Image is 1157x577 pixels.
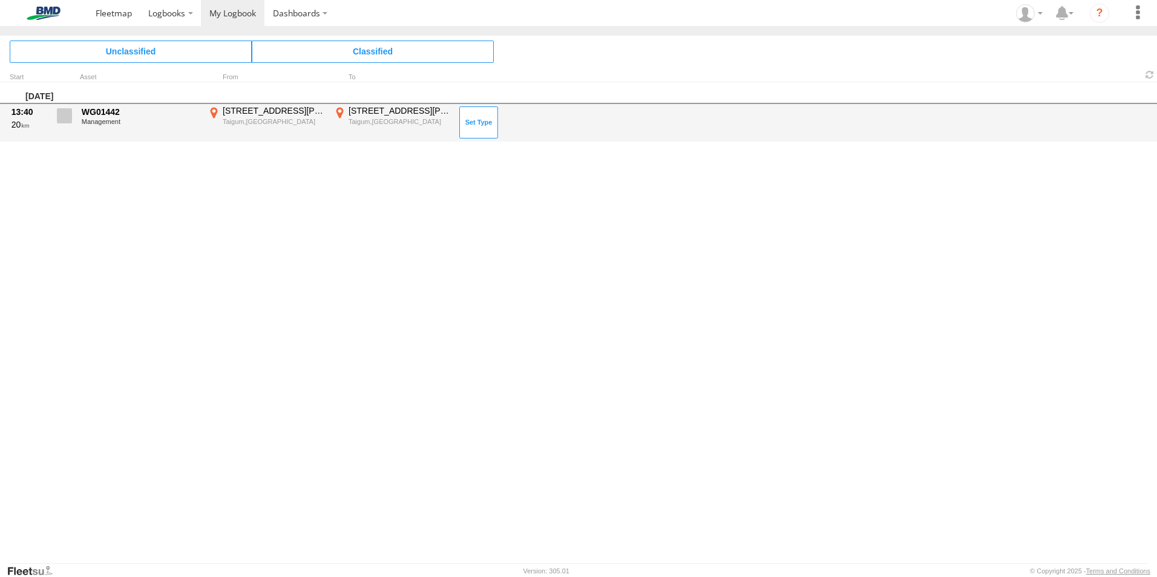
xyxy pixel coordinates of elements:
a: Visit our Website [7,565,62,577]
a: Terms and Conditions [1086,567,1150,575]
div: 13:40 [11,106,44,117]
span: Click to view Unclassified Trips [10,41,252,62]
div: From [206,74,327,80]
div: [STREET_ADDRESS][PERSON_NAME] [349,105,451,116]
img: bmd-logo.svg [12,7,75,20]
div: Click to Sort [10,74,46,80]
label: Click to View Event Location [206,105,327,140]
span: Refresh [1142,69,1157,80]
div: © Copyright 2025 - [1030,567,1150,575]
div: Mark Goulevitch [1012,4,1047,22]
i: ? [1090,4,1109,23]
div: Taigum,[GEOGRAPHIC_DATA] [223,117,325,126]
span: Click to view Classified Trips [252,41,494,62]
div: 20 [11,119,44,130]
div: WG01442 [82,106,199,117]
div: Taigum,[GEOGRAPHIC_DATA] [349,117,451,126]
div: To [332,74,453,80]
div: Management [82,118,199,125]
div: [STREET_ADDRESS][PERSON_NAME] [223,105,325,116]
div: Asset [80,74,201,80]
button: Click to Set [459,106,498,138]
div: Version: 305.01 [523,567,569,575]
label: Click to View Event Location [332,105,453,140]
